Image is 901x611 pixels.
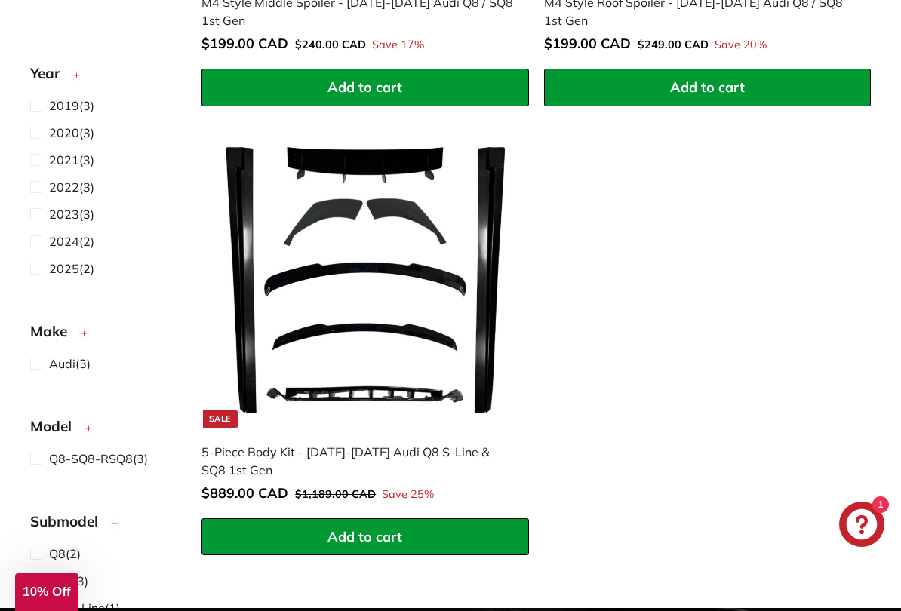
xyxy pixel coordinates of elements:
[372,37,424,54] span: Save 17%
[49,451,133,466] span: Q8-SQ8-RSQ8
[15,573,78,611] div: 10% Off
[49,261,79,276] span: 2025
[30,506,177,544] button: Submodel
[670,78,745,96] span: Add to cart
[30,63,71,84] span: Year
[544,35,631,52] span: $199.00 CAD
[638,38,709,51] span: $249.00 CAD
[49,98,79,113] span: 2019
[30,411,177,449] button: Model
[49,572,88,590] span: (3)
[49,151,94,169] span: (3)
[30,416,83,438] span: Model
[49,152,79,167] span: 2021
[201,443,513,479] div: 5-Piece Body Kit - [DATE]-[DATE] Audi Q8 S-Line & SQ8 1st Gen
[49,234,79,249] span: 2024
[201,518,528,556] button: Add to cart
[382,487,434,503] span: Save 25%
[201,484,288,502] span: $889.00 CAD
[49,205,94,223] span: (3)
[327,78,402,96] span: Add to cart
[49,355,91,373] span: (3)
[201,35,288,52] span: $199.00 CAD
[30,316,177,354] button: Make
[295,487,376,501] span: $1,189.00 CAD
[23,585,70,599] span: 10% Off
[201,114,528,518] a: Sale 5-Piece Body Kit - [DATE]-[DATE] Audi Q8 S-Line & SQ8 1st Gen Save 25%
[544,69,871,106] button: Add to cart
[49,546,66,561] span: Q8
[49,97,94,115] span: (3)
[49,125,79,140] span: 2020
[327,528,402,545] span: Add to cart
[201,69,528,106] button: Add to cart
[49,124,94,142] span: (3)
[49,545,81,563] span: (2)
[49,207,79,222] span: 2023
[49,259,94,278] span: (2)
[295,38,366,51] span: $240.00 CAD
[49,356,75,371] span: Audi
[49,178,94,196] span: (3)
[835,502,889,551] inbox-online-store-chat: Shopify online store chat
[49,232,94,250] span: (2)
[30,511,109,533] span: Submodel
[49,450,148,468] span: (3)
[30,58,177,96] button: Year
[30,321,78,342] span: Make
[203,410,238,428] div: Sale
[715,37,767,54] span: Save 20%
[49,180,79,195] span: 2022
